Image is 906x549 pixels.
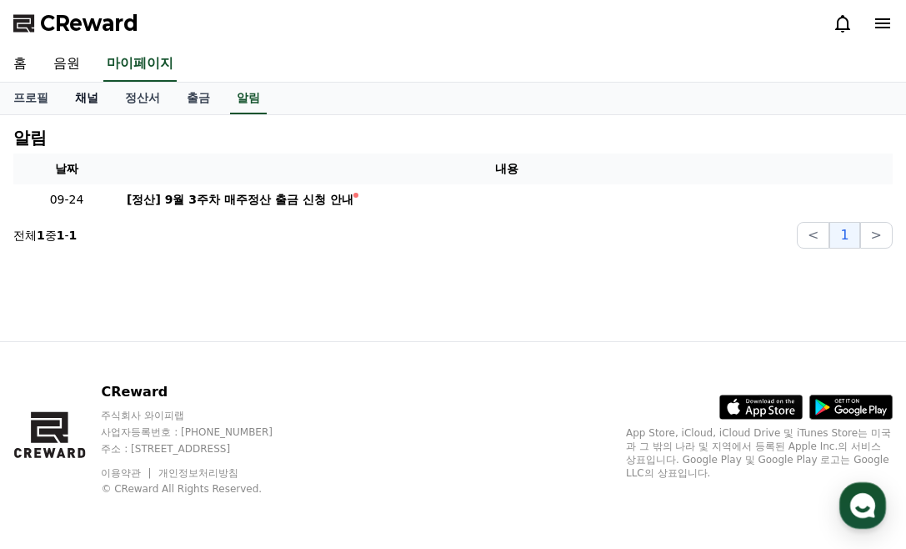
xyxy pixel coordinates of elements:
[230,83,267,114] a: 알림
[173,83,223,114] a: 출금
[5,410,110,452] a: 홈
[62,83,112,114] a: 채널
[37,229,45,242] strong: 1
[127,191,886,209] a: [정산] 9월 3주차 매주정산 출금 신청 안내
[120,154,893,184] th: 내용
[153,436,173,450] span: 대화
[13,10,138,37] a: CReward
[57,229,65,242] strong: 1
[53,436,63,449] span: 홈
[860,222,893,249] button: >
[101,382,304,402] p: CReward
[101,467,153,479] a: 이용약관
[13,227,77,244] p: 전체 중 -
[829,222,859,249] button: 1
[110,410,215,452] a: 대화
[69,229,78,242] strong: 1
[40,47,93,82] a: 음원
[103,47,177,82] a: 마이페이지
[626,426,893,480] p: App Store, iCloud, iCloud Drive 및 iTunes Store는 미국과 그 밖의 나라 및 지역에서 등록된 Apple Inc.의 서비스 상표입니다. Goo...
[101,409,304,422] p: 주식회사 와이피랩
[258,436,278,449] span: 설정
[101,426,304,439] p: 사업자등록번호 : [PHONE_NUMBER]
[158,467,238,479] a: 개인정보처리방침
[797,222,829,249] button: <
[101,442,304,456] p: 주소 : [STREET_ADDRESS]
[20,191,113,209] p: 09-24
[215,410,320,452] a: 설정
[112,83,173,114] a: 정산서
[127,191,353,209] div: [정산] 9월 3주차 매주정산 출금 신청 안내
[101,482,304,496] p: © CReward All Rights Reserved.
[40,10,138,37] span: CReward
[13,128,47,147] h4: 알림
[13,154,120,184] th: 날짜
